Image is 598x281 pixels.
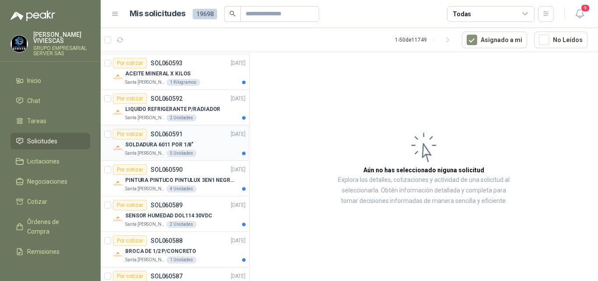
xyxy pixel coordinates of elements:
p: SOL060588 [151,238,183,244]
p: SOL060593 [151,60,183,66]
p: [DATE] [231,272,246,281]
a: Por cotizarSOL060588[DATE] Company LogoBROCA DE 1/2 P/CONCRETOSanta [PERSON_NAME]1 Unidades [101,232,249,267]
a: Por cotizarSOL060590[DATE] Company LogoPINTURA PINTUCO PINTULUX 3EN1 NEGRO X GSanta [PERSON_NAME]... [101,161,249,196]
button: 9 [572,6,587,22]
span: 9 [580,4,590,12]
p: [DATE] [231,237,246,245]
p: PINTURA PINTUCO PINTULUX 3EN1 NEGRO X G [125,176,234,185]
a: Chat [11,92,90,109]
p: ACEITE MINERAL X KILOS [125,70,190,78]
span: Órdenes de Compra [27,217,82,236]
p: Santa [PERSON_NAME] [125,185,165,192]
img: Company Logo [113,72,123,82]
img: Company Logo [113,249,123,260]
a: Órdenes de Compra [11,213,90,240]
p: Santa [PERSON_NAME] [125,150,165,157]
p: Explora los detalles, cotizaciones y actividad de una solicitud al seleccionarla. Obtén informaci... [337,175,510,206]
img: Company Logo [113,214,123,224]
span: Tareas [27,116,46,126]
img: Logo peakr [11,11,55,21]
p: [PERSON_NAME] VIVIESCAS [33,32,90,44]
p: [DATE] [231,59,246,68]
div: Por cotizar [113,58,147,68]
p: SOL060587 [151,273,183,279]
a: Cotizar [11,193,90,210]
a: Remisiones [11,243,90,260]
span: Chat [27,96,40,106]
p: Santa [PERSON_NAME] [125,79,165,86]
div: 4 Unidades [166,185,197,192]
span: Inicio [27,76,41,85]
a: Por cotizarSOL060592[DATE] Company LogoLIQUIDO REFRIGERANTE P/RADIADORSanta [PERSON_NAME]2 Unidades [101,90,249,125]
p: SOL060592 [151,96,183,102]
img: Company Logo [113,143,123,153]
div: 2 Unidades [166,221,197,228]
div: 1 Unidades [166,256,197,263]
span: Negociaciones [27,177,67,186]
button: No Leídos [534,32,587,48]
p: SOL060590 [151,167,183,173]
p: [DATE] [231,130,246,139]
h3: Aún no has seleccionado niguna solicitud [363,165,484,175]
p: Santa [PERSON_NAME] [125,221,165,228]
span: Cotizar [27,197,47,206]
a: Negociaciones [11,173,90,190]
div: 1 Kilogramos [166,79,200,86]
span: Remisiones [27,247,60,256]
div: Por cotizar [113,235,147,246]
div: Por cotizar [113,200,147,210]
p: LIQUIDO REFRIGERANTE P/RADIADOR [125,105,220,114]
a: Solicitudes [11,133,90,149]
a: Por cotizarSOL060589[DATE] Company LogoSENSOR HUMEDAD DOL114 30VDCSanta [PERSON_NAME]2 Unidades [101,196,249,232]
span: 19698 [193,9,217,19]
button: Asignado a mi [462,32,527,48]
span: search [229,11,236,17]
img: Company Logo [11,36,28,52]
p: [DATE] [231,166,246,174]
span: Licitaciones [27,157,60,166]
div: 1 - 50 de 11749 [395,33,455,47]
p: SENSOR HUMEDAD DOL114 30VDC [125,212,212,220]
img: Company Logo [113,178,123,189]
div: 5 Unidades [166,150,197,157]
div: Por cotizar [113,164,147,175]
div: Por cotizar [113,93,147,104]
div: Todas [453,9,471,19]
p: Santa [PERSON_NAME] [125,114,165,121]
a: Tareas [11,113,90,129]
p: SOL060589 [151,202,183,208]
div: 2 Unidades [166,114,197,121]
a: Inicio [11,72,90,89]
img: Company Logo [113,107,123,118]
p: SOLDADURA 6011 POR 1/8" [125,141,193,149]
a: Por cotizarSOL060591[DATE] Company LogoSOLDADURA 6011 POR 1/8"Santa [PERSON_NAME]5 Unidades [101,125,249,161]
p: BROCA DE 1/2 P/CONCRETO [125,247,196,256]
p: [DATE] [231,95,246,103]
h1: Mis solicitudes [130,7,186,20]
a: Por cotizarSOL060593[DATE] Company LogoACEITE MINERAL X KILOSSanta [PERSON_NAME]1 Kilogramos [101,54,249,90]
p: [DATE] [231,201,246,210]
a: Licitaciones [11,153,90,170]
p: Santa [PERSON_NAME] [125,256,165,263]
p: SOL060591 [151,131,183,137]
span: Solicitudes [27,136,57,146]
p: GRUPO EMPRESARIAL SERVER SAS [33,46,90,56]
div: Por cotizar [113,129,147,139]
